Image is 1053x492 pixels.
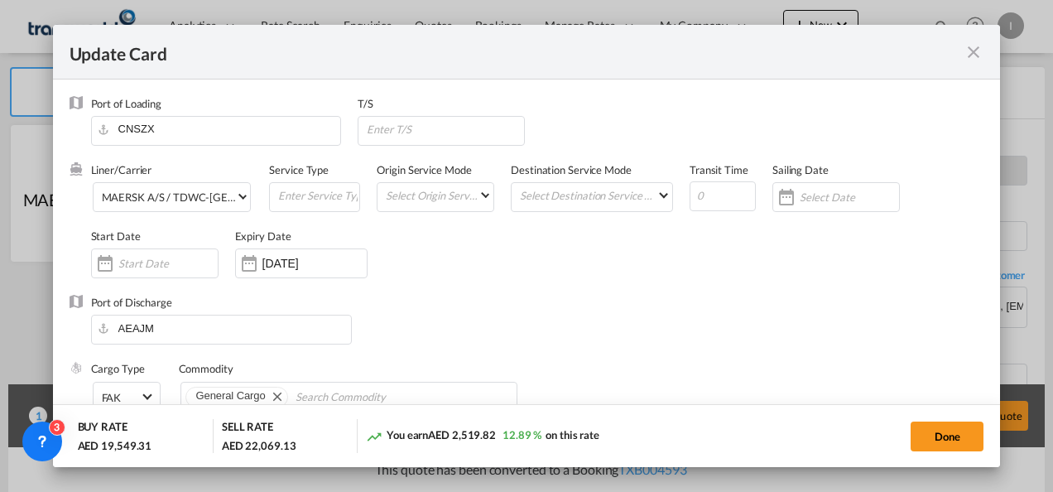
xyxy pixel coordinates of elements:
[502,428,541,441] span: 12.89 %
[93,382,161,412] md-select: Select Cargo type: FAK
[690,181,756,211] input: 0
[518,183,672,207] md-select: Select Destination Service Mode
[180,382,518,412] md-chips-wrap: Chips container. Use arrow keys to select chips.
[93,182,252,212] md-select: Select Liner: MAERSK A/S / TDWC-DUBAI
[70,41,964,62] div: Update Card
[262,257,367,270] input: Expiry Date
[91,296,172,309] label: Port of Discharge
[196,389,266,402] span: General Cargo
[91,362,145,375] label: Cargo Type
[102,191,319,204] div: MAERSK A/S / TDWC-[GEOGRAPHIC_DATA]
[118,257,218,270] input: Start Date
[276,183,359,208] input: Enter Service Type
[296,384,447,411] input: Search Commodity
[70,361,83,374] img: cargo.png
[269,163,329,176] label: Service Type
[91,229,141,243] label: Start Date
[365,117,524,142] input: Enter T/S
[428,428,496,441] span: AED 2,519.82
[800,191,899,204] input: Select Date
[235,229,291,243] label: Expiry Date
[366,427,599,445] div: You earn on this rate
[91,97,162,110] label: Port of Loading
[222,419,273,438] div: SELL RATE
[91,163,152,176] label: Liner/Carrier
[772,163,829,176] label: Sailing Date
[690,163,748,176] label: Transit Time
[78,419,127,438] div: BUY RATE
[358,97,373,110] label: T/S
[384,183,493,207] md-select: Select Origin Service Mode
[179,362,233,375] label: Commodity
[99,117,341,142] input: Enter Port of Loading
[377,163,471,176] label: Origin Service Mode
[511,163,632,176] label: Destination Service Mode
[196,388,269,404] div: General Cargo. Press delete to remove this chip.
[366,428,382,445] md-icon: icon-trending-up
[262,388,287,404] button: Remove General Cargo
[222,438,296,453] div: AED 22,069.13
[99,316,351,340] input: Enter Port of Discharge
[78,438,152,453] div: AED 19,549.31
[964,42,983,62] md-icon: icon-close fg-AAA8AD m-0 pointer
[102,391,122,404] div: FAK
[53,25,1001,468] md-dialog: Update Card Port ...
[911,422,983,451] button: Done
